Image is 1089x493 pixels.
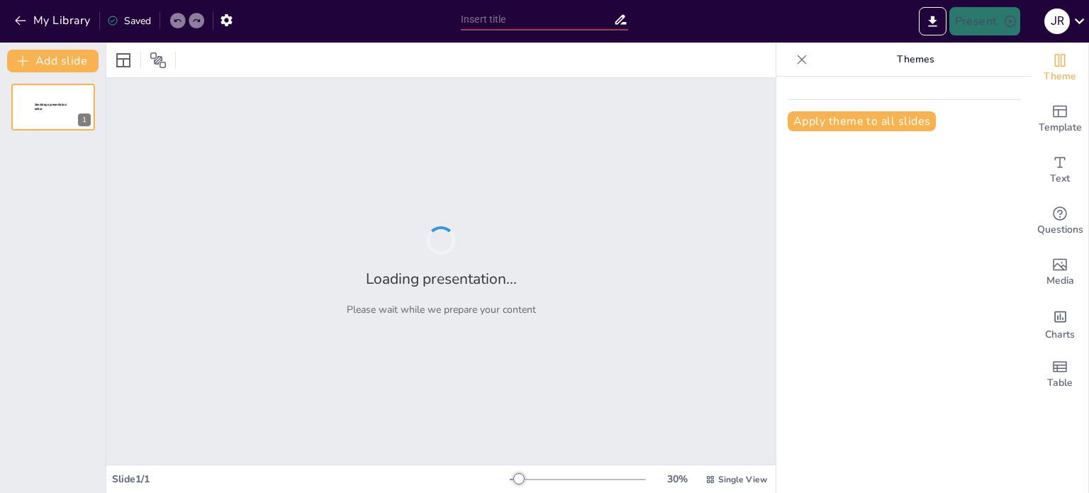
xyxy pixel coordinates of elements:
[1032,43,1088,94] div: Change the overall theme
[1044,7,1070,35] button: j r
[7,50,99,72] button: Add slide
[788,111,936,131] button: Apply theme to all slides
[35,103,67,111] span: Sendsteps presentation editor
[1044,9,1070,34] div: j r
[112,49,135,72] div: Layout
[1032,145,1088,196] div: Add text boxes
[78,113,91,126] div: 1
[660,472,694,486] div: 30 %
[813,43,1017,77] p: Themes
[1050,171,1070,187] span: Text
[1046,273,1074,289] span: Media
[366,269,517,289] h2: Loading presentation...
[1044,69,1076,84] span: Theme
[347,303,536,316] p: Please wait while we prepare your content
[107,14,151,28] div: Saved
[150,52,167,69] span: Position
[1047,375,1073,391] span: Table
[919,7,946,35] button: Export to PowerPoint
[1032,94,1088,145] div: Add ready made slides
[1039,120,1082,135] span: Template
[112,472,510,486] div: Slide 1 / 1
[1037,222,1083,238] span: Questions
[11,84,95,131] div: 1
[718,474,767,485] span: Single View
[1032,196,1088,247] div: Get real-time input from your audience
[11,9,96,32] button: My Library
[1032,247,1088,298] div: Add images, graphics, shapes or video
[949,7,1020,35] button: Present
[461,9,613,30] input: Insert title
[1032,298,1088,349] div: Add charts and graphs
[1045,327,1075,343] span: Charts
[1032,349,1088,400] div: Add a table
